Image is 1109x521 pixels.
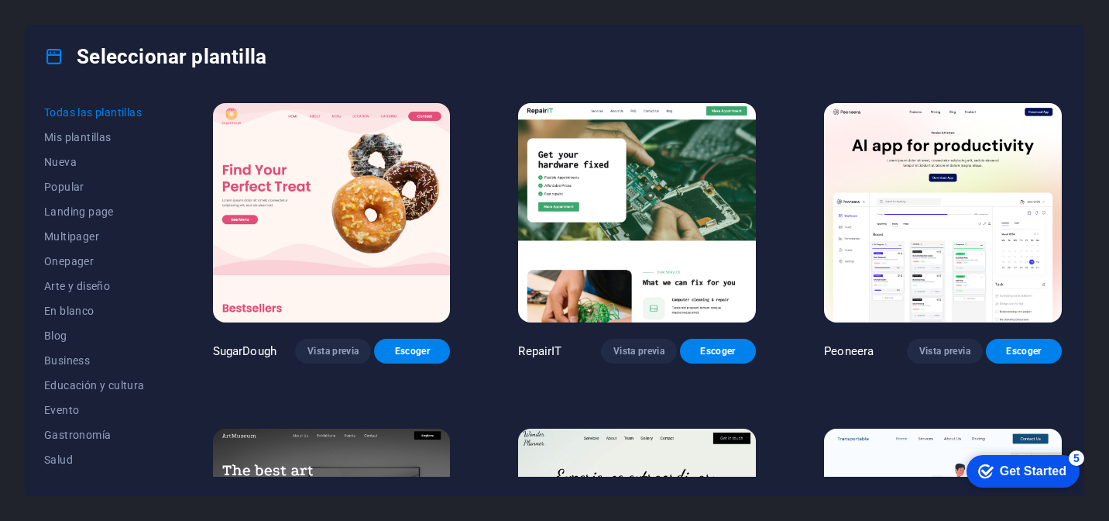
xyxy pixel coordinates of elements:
[213,343,276,359] p: SugarDough
[824,103,1062,323] img: Peoneera
[518,103,756,323] img: RepairIT
[12,8,125,40] div: Get Started 5 items remaining, 0% complete
[374,339,450,364] button: Escoger
[44,305,145,317] span: En blanco
[44,205,145,218] span: Landing page
[44,280,145,292] span: Arte y diseño
[44,379,145,392] span: Educación y cultura
[44,181,145,193] span: Popular
[919,345,970,357] span: Vista previa
[295,339,371,364] button: Vista previa
[601,339,677,364] button: Vista previa
[44,373,145,398] button: Educación y cultura
[998,345,1049,357] span: Escoger
[386,345,438,357] span: Escoger
[44,131,145,143] span: Mis plantillas
[307,345,359,357] span: Vista previa
[824,343,874,359] p: Peoneera
[44,44,266,69] h4: Seleccionar plantilla
[44,348,145,373] button: Business
[518,343,561,359] p: RepairIT
[613,345,664,357] span: Vista previa
[44,472,145,497] button: IT y medios
[213,103,451,323] img: SugarDough
[44,398,145,423] button: Evento
[986,339,1062,364] button: Escoger
[44,423,145,447] button: Gastronomía
[692,345,743,357] span: Escoger
[44,199,145,224] button: Landing page
[44,249,145,274] button: Onepager
[44,230,145,243] span: Multipager
[907,339,983,364] button: Vista previa
[44,174,145,199] button: Popular
[44,224,145,249] button: Multipager
[44,323,145,348] button: Blog
[44,429,145,441] span: Gastronomía
[44,255,145,267] span: Onepager
[680,339,756,364] button: Escoger
[44,404,145,416] span: Evento
[46,17,112,31] div: Get Started
[44,150,145,174] button: Nueva
[44,447,145,472] button: Salud
[44,354,145,367] span: Business
[44,274,145,298] button: Arte y diseño
[115,3,130,19] div: 5
[44,454,145,466] span: Salud
[44,125,145,150] button: Mis plantillas
[44,106,145,119] span: Todas las plantillas
[44,156,145,168] span: Nueva
[44,330,145,342] span: Blog
[44,298,145,323] button: En blanco
[44,100,145,125] button: Todas las plantillas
